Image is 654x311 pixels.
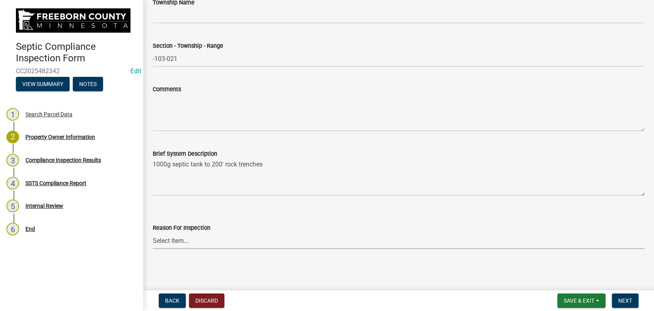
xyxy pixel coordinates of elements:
div: 4 [6,177,19,190]
button: Notes [73,77,103,91]
label: Section - Township - Range [153,43,223,49]
span: Back [165,297,179,304]
button: Next [612,293,638,308]
button: Discard [189,293,224,308]
div: 1 [6,108,19,121]
label: Brief System Description [153,151,217,157]
wm-modal-confirm: Edit Application Number [130,67,141,75]
div: Property Owner Information [25,134,95,140]
div: SSTS Compliance Report [25,180,86,186]
button: Back [159,293,186,308]
div: Compliance Inspection Results [25,157,101,163]
a: Edit [130,67,141,75]
label: Comments [153,87,181,92]
button: Save & Exit [557,293,605,308]
img: Freeborn County, Minnesota [16,8,130,33]
div: Search Parcel Data [25,111,72,117]
wm-modal-confirm: Notes [73,81,103,88]
div: Internal Review [25,203,63,209]
div: 6 [6,223,19,235]
div: 5 [6,200,19,212]
span: Save & Exit [564,297,594,304]
button: View Summary [16,77,70,91]
div: End [25,226,35,232]
wm-modal-confirm: Summary [16,81,70,88]
label: Reason For Inspection [153,225,210,231]
span: CC2025482342 [16,67,127,75]
div: 3 [6,154,19,166]
span: Next [618,297,632,304]
h4: Septic Compliance Inspection Form [16,41,137,64]
div: 2 [6,131,19,143]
